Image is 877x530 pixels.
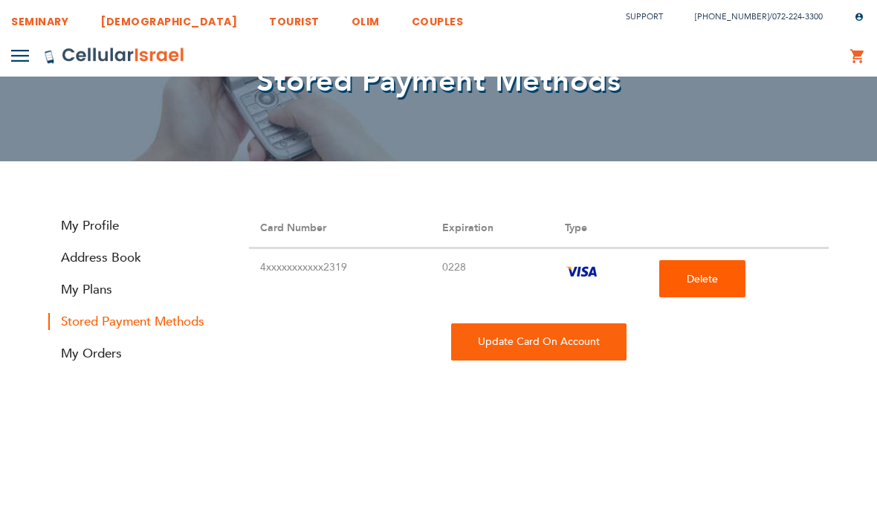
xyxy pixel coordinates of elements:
a: [PHONE_NUMBER] [695,11,769,22]
a: [DEMOGRAPHIC_DATA] [100,4,237,31]
th: Expiration [431,210,554,248]
a: 072-224-3300 [772,11,823,22]
div: To update the payment method currently being used on an existing Cellular Israel plan [451,323,627,361]
td: 4xxxxxxxxxxx2319 [249,249,431,309]
img: vi.png [565,260,599,282]
a: Support [626,11,663,22]
td: 0228 [431,249,554,309]
img: Cellular Israel Logo [44,47,185,65]
a: TOURIST [269,4,320,31]
a: My Plans [48,281,227,298]
th: Card Number [249,210,431,248]
a: My Orders [48,345,227,362]
span: Stored Payment Methods [256,61,621,102]
a: SEMINARY [11,4,68,31]
a: COUPLES [412,4,464,31]
button: Delete [659,260,745,297]
li: / [680,6,823,28]
a: My Profile [48,217,227,234]
th: Type [554,210,648,248]
a: Address Book [48,249,227,266]
strong: Stored Payment Methods [48,313,227,330]
span: Delete [687,272,718,286]
img: Toggle Menu [11,50,29,62]
a: OLIM [352,4,380,31]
